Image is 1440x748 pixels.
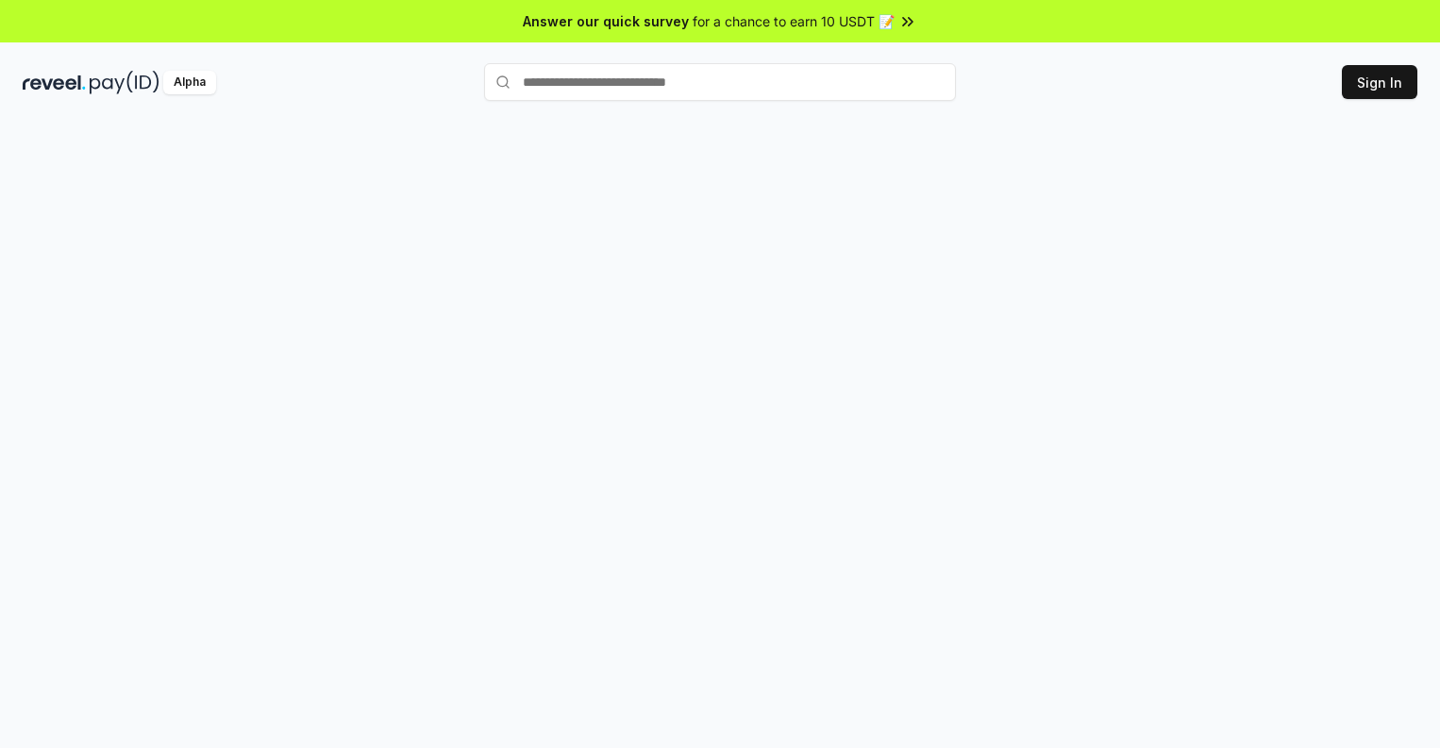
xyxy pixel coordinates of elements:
[90,71,159,94] img: pay_id
[523,11,689,31] span: Answer our quick survey
[23,71,86,94] img: reveel_dark
[163,71,216,94] div: Alpha
[1342,65,1417,99] button: Sign In
[693,11,895,31] span: for a chance to earn 10 USDT 📝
